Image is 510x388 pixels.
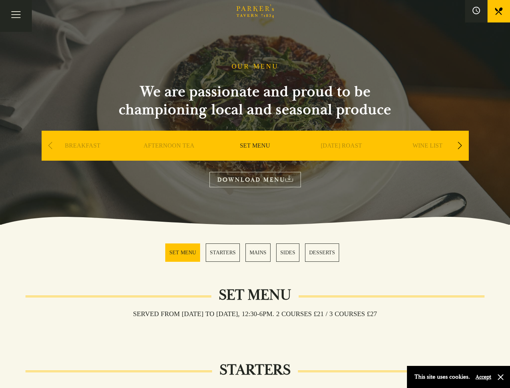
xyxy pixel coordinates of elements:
div: 1 / 9 [42,131,124,183]
button: Close and accept [497,373,504,381]
a: [DATE] ROAST [321,142,362,172]
a: DOWNLOAD MENU [209,172,301,187]
h2: Set Menu [211,286,299,304]
a: SET MENU [240,142,270,172]
h2: STARTERS [212,361,298,379]
div: Previous slide [45,137,55,154]
a: 4 / 5 [276,243,299,262]
a: BREAKFAST [65,142,100,172]
h2: We are passionate and proud to be championing local and seasonal produce [105,83,405,119]
a: AFTERNOON TEA [144,142,194,172]
div: 2 / 9 [128,131,210,183]
a: WINE LIST [413,142,443,172]
div: 5 / 9 [386,131,469,183]
div: 4 / 9 [300,131,383,183]
p: This site uses cookies. [414,372,470,382]
a: 2 / 5 [206,243,240,262]
a: 3 / 5 [245,243,271,262]
div: 3 / 9 [214,131,296,183]
a: 1 / 5 [165,243,200,262]
a: 5 / 5 [305,243,339,262]
h1: OUR MENU [232,63,279,71]
button: Accept [476,373,491,381]
div: Next slide [455,137,465,154]
h3: Served from [DATE] to [DATE], 12:30-6pm. 2 COURSES £21 / 3 COURSES £27 [126,310,384,318]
